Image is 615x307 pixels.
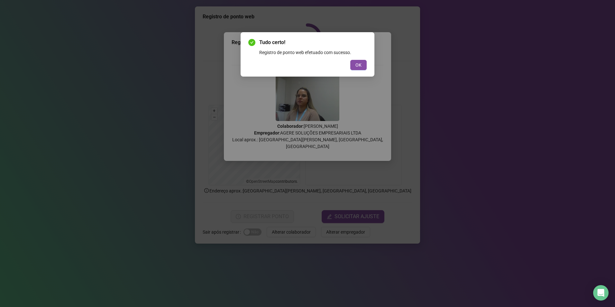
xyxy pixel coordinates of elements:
button: OK [350,60,367,70]
span: OK [355,61,362,69]
span: Tudo certo! [259,39,367,46]
span: check-circle [248,39,255,46]
div: Registro de ponto web efetuado com sucesso. [259,49,367,56]
div: Open Intercom Messenger [593,285,609,301]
